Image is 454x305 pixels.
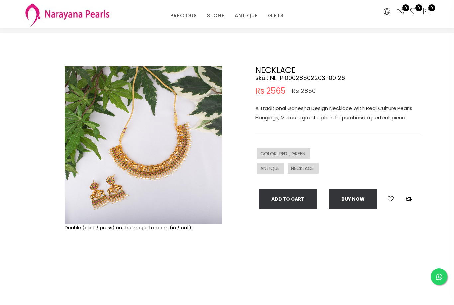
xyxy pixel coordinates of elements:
[329,189,377,209] button: Buy now
[255,87,285,95] span: Rs 2565
[289,150,307,157] span: , GREEN
[410,7,418,16] a: 0
[404,195,414,203] button: Add to compare
[260,150,279,157] span: COLOR :
[268,11,284,21] a: GIFTS
[292,87,316,95] span: Rs 2850
[415,4,422,11] span: 0
[291,165,315,172] span: NECKLACE
[259,189,317,209] button: Add To Cart
[235,11,258,21] a: ANTIQUE
[428,4,435,11] span: 0
[397,7,405,16] a: 0
[386,195,396,203] button: Add to wishlist
[207,11,225,21] a: STONE
[65,66,222,224] img: Example
[255,104,421,122] p: A Traditional Ganesha Design Necklace With Real Culture Pearls Hangings, Makes a great option to ...
[402,4,409,11] span: 0
[260,165,281,172] span: ANTIQUE
[255,74,421,82] h4: sku : NLTP100028502203-00126
[65,224,222,231] div: Double (click / press) on the image to zoom (in / out).
[255,66,421,74] h2: NECKLACE
[423,7,431,16] button: 0
[279,150,289,157] span: RED
[170,11,197,21] a: PRECIOUS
